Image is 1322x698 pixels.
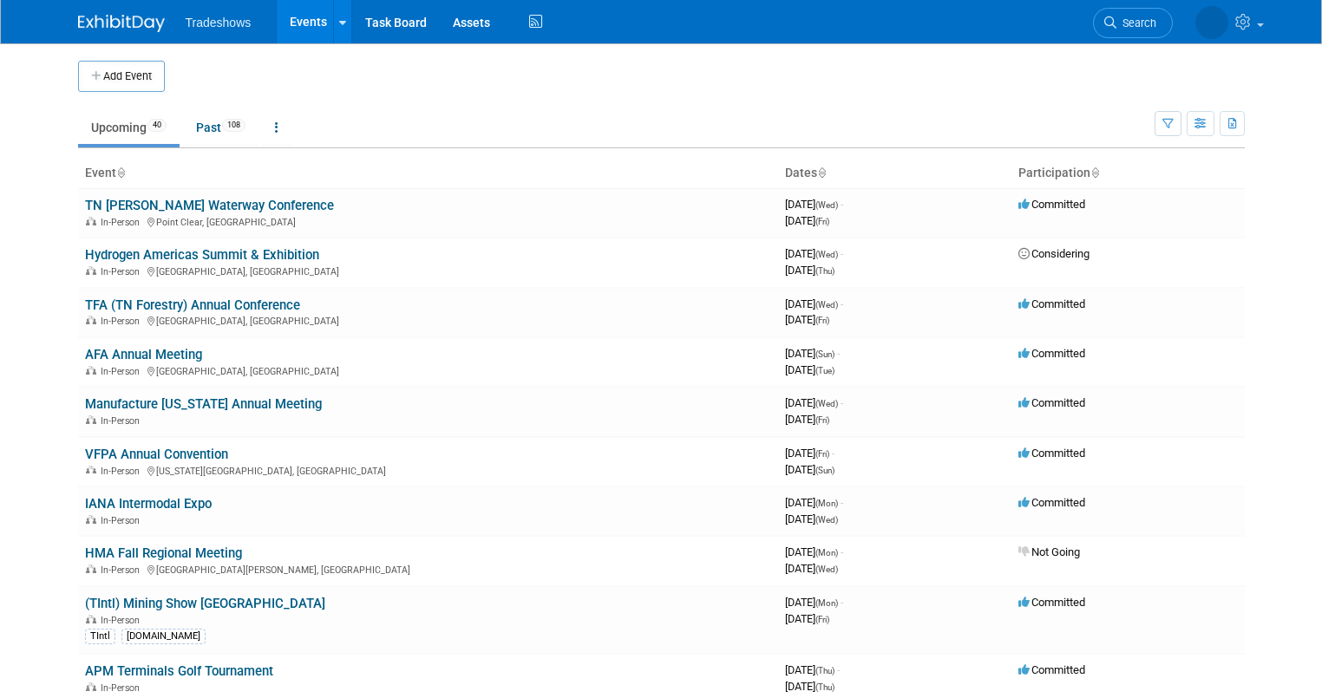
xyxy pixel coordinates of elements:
span: (Fri) [815,415,829,425]
span: [DATE] [785,313,829,326]
a: HMA Fall Regional Meeting [85,545,242,561]
span: In-Person [101,366,145,377]
span: Committed [1018,347,1085,360]
span: [DATE] [785,663,840,676]
span: [DATE] [785,363,834,376]
th: Event [78,159,778,188]
span: (Mon) [815,548,838,558]
img: In-Person Event [86,682,96,691]
span: In-Person [101,316,145,327]
span: (Fri) [815,217,829,226]
div: [DOMAIN_NAME] [121,629,206,644]
span: (Wed) [815,399,838,408]
span: [DATE] [785,214,829,227]
span: 40 [147,119,167,132]
span: [DATE] [785,297,843,310]
span: - [841,545,843,558]
span: In-Person [101,682,145,694]
a: Sort by Event Name [116,166,125,179]
span: Considering [1018,247,1090,260]
img: In-Person Event [86,266,96,275]
th: Participation [1011,159,1245,188]
span: Committed [1018,297,1085,310]
th: Dates [778,159,1011,188]
span: Committed [1018,396,1085,409]
span: Tradeshows [186,16,252,29]
span: - [841,297,843,310]
span: In-Person [101,515,145,526]
img: In-Person Event [86,564,96,573]
span: Not Going [1018,545,1080,558]
span: - [837,347,840,360]
span: Committed [1018,596,1085,609]
a: Upcoming40 [78,111,180,144]
a: (TIntl) Mining Show [GEOGRAPHIC_DATA] [85,596,325,611]
span: [DATE] [785,545,843,558]
a: Manufacture [US_STATE] Annual Meeting [85,396,322,412]
span: [DATE] [785,198,843,211]
span: (Mon) [815,598,838,608]
img: In-Person Event [86,366,96,375]
span: (Fri) [815,316,829,325]
span: [DATE] [785,264,834,277]
div: [GEOGRAPHIC_DATA][PERSON_NAME], [GEOGRAPHIC_DATA] [85,562,771,576]
span: (Fri) [815,615,829,624]
span: In-Person [101,217,145,228]
div: TIntl [85,629,115,644]
img: Kay Reynolds [1195,6,1228,39]
span: - [837,663,840,676]
span: - [841,596,843,609]
a: TN [PERSON_NAME] Waterway Conference [85,198,334,213]
span: [DATE] [785,447,834,460]
span: [DATE] [785,512,838,525]
span: (Wed) [815,200,838,210]
img: ExhibitDay [78,15,165,32]
button: Add Event [78,61,165,92]
span: [DATE] [785,396,843,409]
img: In-Person Event [86,515,96,524]
div: [GEOGRAPHIC_DATA], [GEOGRAPHIC_DATA] [85,264,771,277]
span: (Sun) [815,466,834,475]
a: Sort by Participation Type [1090,166,1099,179]
span: (Wed) [815,250,838,259]
span: [DATE] [785,596,843,609]
span: - [832,447,834,460]
span: [DATE] [785,496,843,509]
img: In-Person Event [86,466,96,474]
span: - [841,396,843,409]
span: - [841,198,843,211]
span: (Wed) [815,300,838,310]
a: VFPA Annual Convention [85,447,228,462]
img: In-Person Event [86,615,96,623]
div: Point Clear, [GEOGRAPHIC_DATA] [85,214,771,228]
img: In-Person Event [86,217,96,225]
a: APM Terminals Golf Tournament [85,663,273,679]
a: IANA Intermodal Expo [85,496,212,512]
span: [DATE] [785,562,838,575]
img: In-Person Event [86,316,96,324]
span: Committed [1018,496,1085,509]
a: Hydrogen Americas Summit & Exhibition [85,247,319,263]
span: In-Person [101,415,145,427]
span: (Thu) [815,266,834,276]
img: In-Person Event [86,415,96,424]
a: TFA (TN Forestry) Annual Conference [85,297,300,313]
span: [DATE] [785,413,829,426]
span: [DATE] [785,680,834,693]
span: 108 [222,119,245,132]
span: In-Person [101,266,145,277]
span: - [841,247,843,260]
span: [DATE] [785,463,834,476]
span: (Mon) [815,499,838,508]
span: Committed [1018,198,1085,211]
span: (Wed) [815,564,838,574]
span: [DATE] [785,612,829,625]
a: AFA Annual Meeting [85,347,202,362]
span: (Sun) [815,349,834,359]
a: Sort by Start Date [817,166,826,179]
div: [GEOGRAPHIC_DATA], [GEOGRAPHIC_DATA] [85,313,771,327]
span: (Wed) [815,515,838,525]
div: [GEOGRAPHIC_DATA], [GEOGRAPHIC_DATA] [85,363,771,377]
span: - [841,496,843,509]
span: Committed [1018,663,1085,676]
